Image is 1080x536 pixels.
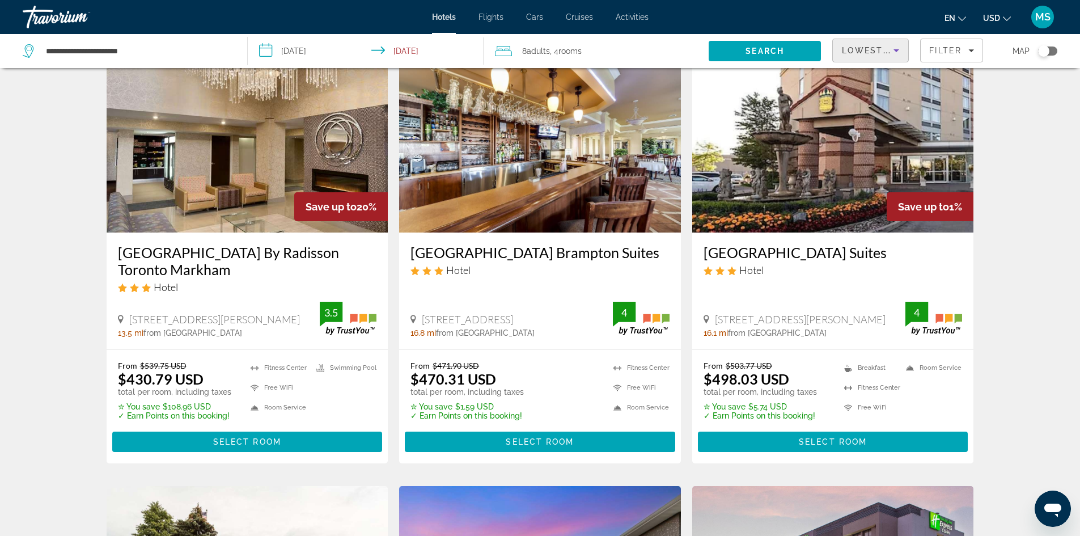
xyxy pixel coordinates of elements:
span: Adults [527,47,550,56]
span: MS [1035,11,1051,23]
ins: $498.03 USD [704,370,789,387]
span: Hotel [154,281,178,293]
span: 8 [522,43,550,59]
img: TrustYou guest rating badge [320,302,376,335]
span: From [118,361,137,370]
span: [STREET_ADDRESS][PERSON_NAME] [129,313,300,326]
ins: $430.79 USD [118,370,204,387]
span: Hotel [446,264,471,276]
span: USD [983,14,1000,23]
span: [STREET_ADDRESS] [422,313,513,326]
li: Breakfast [838,361,900,375]
p: total per room, including taxes [410,387,524,396]
button: User Menu [1028,5,1057,29]
span: Search [746,47,784,56]
a: Cruises [566,12,593,22]
p: total per room, including taxes [118,387,231,396]
del: $539.75 USD [140,361,187,370]
span: Hotels [432,12,456,22]
img: Monte Carlo Inn Airport Suites [692,51,974,233]
a: [GEOGRAPHIC_DATA] Brampton Suites [410,244,670,261]
div: 3 star Hotel [410,264,670,276]
span: Lowest Price [842,46,914,55]
img: TrustYou guest rating badge [905,302,962,335]
div: 3 star Hotel [118,281,377,293]
button: Select Room [405,432,675,452]
span: Select Room [213,437,281,446]
del: $471.90 USD [433,361,479,370]
li: Fitness Center [608,361,670,375]
span: Save up to [898,201,949,213]
img: Monte Carlo Inn Brampton Suites [399,51,681,233]
button: Toggle map [1030,46,1057,56]
a: Select Room [405,434,675,447]
span: [STREET_ADDRESS][PERSON_NAME] [715,313,886,326]
del: $503.77 USD [726,361,772,370]
button: Select check in and out date [248,34,484,68]
li: Fitness Center [838,381,900,395]
a: Select Room [698,434,968,447]
button: Select Room [112,432,383,452]
div: 1% [887,192,973,221]
div: 3 star Hotel [704,264,963,276]
span: 16.8 mi [410,328,436,337]
a: Select Room [112,434,383,447]
span: 13.5 mi [118,328,143,337]
input: Search hotel destination [45,43,230,60]
a: Travorium [23,2,136,32]
div: 4 [905,306,928,319]
mat-select: Sort by [842,44,899,57]
span: From [410,361,430,370]
p: $108.96 USD [118,402,231,411]
li: Room Service [608,400,670,415]
span: Filter [929,46,962,55]
span: en [945,14,955,23]
span: Hotel [739,264,764,276]
div: 3.5 [320,306,342,319]
li: Room Service [900,361,962,375]
p: ✓ Earn Points on this booking! [704,411,817,420]
p: ✓ Earn Points on this booking! [410,411,524,420]
span: Save up to [306,201,357,213]
span: rooms [558,47,582,56]
li: Room Service [245,400,311,415]
span: Select Room [506,437,574,446]
li: Free WiFi [245,381,311,395]
li: Free WiFi [608,381,670,395]
p: ✓ Earn Points on this booking! [118,411,231,420]
span: ✮ You save [704,402,746,411]
span: from [GEOGRAPHIC_DATA] [728,328,827,337]
a: [GEOGRAPHIC_DATA] Suites [704,244,963,261]
p: $1.59 USD [410,402,524,411]
span: ✮ You save [118,402,160,411]
span: Map [1013,43,1030,59]
button: Change currency [983,10,1011,26]
div: 4 [613,306,636,319]
span: Activities [616,12,649,22]
a: [GEOGRAPHIC_DATA] By Radisson Toronto Markham [118,244,377,278]
div: 20% [294,192,388,221]
a: Flights [478,12,503,22]
img: TrustYou guest rating badge [613,302,670,335]
button: Select Room [698,432,968,452]
span: , 4 [550,43,582,59]
iframe: Button to launch messaging window [1035,491,1071,527]
ins: $470.31 USD [410,370,496,387]
a: Cars [526,12,543,22]
li: Free WiFi [838,400,900,415]
span: Select Room [799,437,867,446]
li: Fitness Center [245,361,311,375]
span: ✮ You save [410,402,452,411]
img: Park Inn By Radisson Toronto Markham [107,51,388,233]
span: 16.1 mi [704,328,728,337]
button: Filters [920,39,983,62]
button: Change language [945,10,966,26]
